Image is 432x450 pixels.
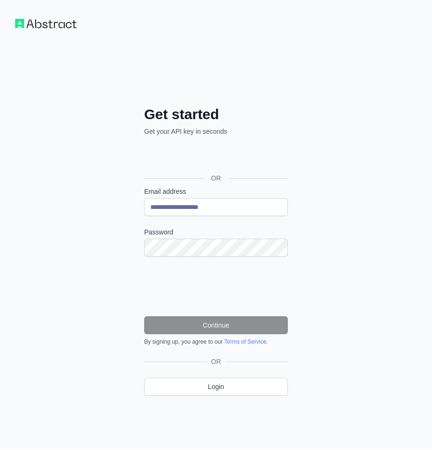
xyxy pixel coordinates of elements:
h2: Get started [144,106,288,123]
label: Password [144,227,288,237]
img: Workflow [15,19,77,28]
iframe: reCAPTCHA [144,268,288,305]
span: OR [207,357,225,366]
p: Get your API key in seconds [144,127,288,136]
button: Continue [144,316,288,334]
iframe: “使用 Google 账号登录”按钮 [139,147,291,167]
a: Terms of Service [224,338,266,345]
label: Email address [144,187,288,196]
div: By signing up, you agree to our . [144,338,288,346]
a: Login [144,378,288,396]
span: OR [204,173,229,183]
